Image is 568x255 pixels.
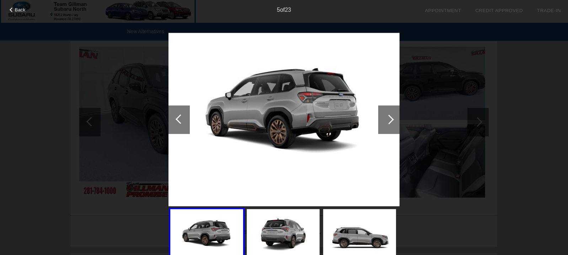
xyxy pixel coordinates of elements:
span: Back [15,7,26,12]
a: Credit Approved [475,8,523,13]
img: JF2SLDFC3SH611445_5.jpg [168,33,400,207]
a: Trade-In [537,8,561,13]
span: 5 [277,7,280,13]
span: 23 [285,7,291,13]
a: Appointment [425,8,461,13]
